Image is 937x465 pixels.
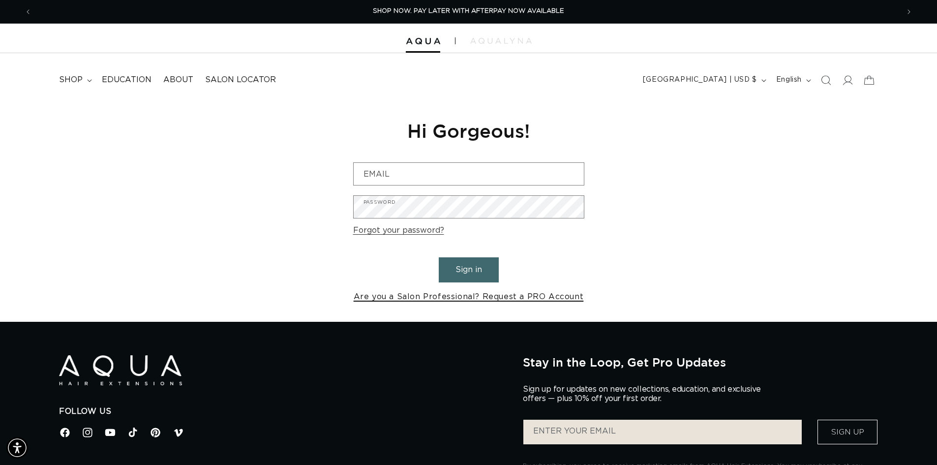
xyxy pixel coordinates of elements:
[373,8,564,14] span: SHOP NOW. PAY LATER WITH AFTERPAY NOW AVAILABLE
[102,75,151,85] span: Education
[523,420,802,444] input: ENTER YOUR EMAIL
[354,163,584,185] input: Email
[17,2,39,21] button: Previous announcement
[898,2,920,21] button: Next announcement
[59,355,182,385] img: Aqua Hair Extensions
[643,75,757,85] span: [GEOGRAPHIC_DATA] | USD $
[163,75,193,85] span: About
[6,437,28,459] div: Accessibility Menu
[439,257,499,282] button: Sign in
[53,69,96,91] summary: shop
[523,355,878,369] h2: Stay in the Loop, Get Pro Updates
[776,75,802,85] span: English
[470,38,532,44] img: aqualyna.com
[354,290,584,304] a: Are you a Salon Professional? Request a PRO Account
[806,359,937,465] iframe: Chat Widget
[353,119,584,143] h1: Hi Gorgeous!
[770,71,815,90] button: English
[353,223,444,238] a: Forgot your password?
[637,71,770,90] button: [GEOGRAPHIC_DATA] | USD $
[59,75,83,85] span: shop
[815,69,837,91] summary: Search
[205,75,276,85] span: Salon Locator
[157,69,199,91] a: About
[406,38,440,45] img: Aqua Hair Extensions
[96,69,157,91] a: Education
[199,69,282,91] a: Salon Locator
[523,385,769,403] p: Sign up for updates on new collections, education, and exclusive offers — plus 10% off your first...
[59,406,508,417] h2: Follow Us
